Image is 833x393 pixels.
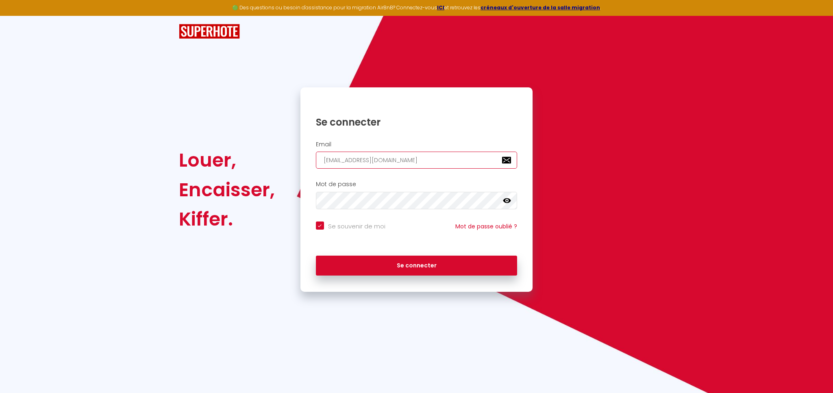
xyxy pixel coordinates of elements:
[179,145,275,175] div: Louer,
[179,24,240,39] img: SuperHote logo
[316,116,518,128] h1: Se connecter
[316,141,518,148] h2: Email
[316,152,518,169] input: Ton Email
[437,4,444,11] a: ICI
[798,356,827,387] iframe: Chat
[316,256,518,276] button: Se connecter
[481,4,600,11] a: créneaux d'ouverture de la salle migration
[179,204,275,234] div: Kiffer.
[7,3,31,28] button: Ouvrir le widget de chat LiveChat
[179,175,275,204] div: Encaisser,
[316,181,518,188] h2: Mot de passe
[455,222,517,230] a: Mot de passe oublié ?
